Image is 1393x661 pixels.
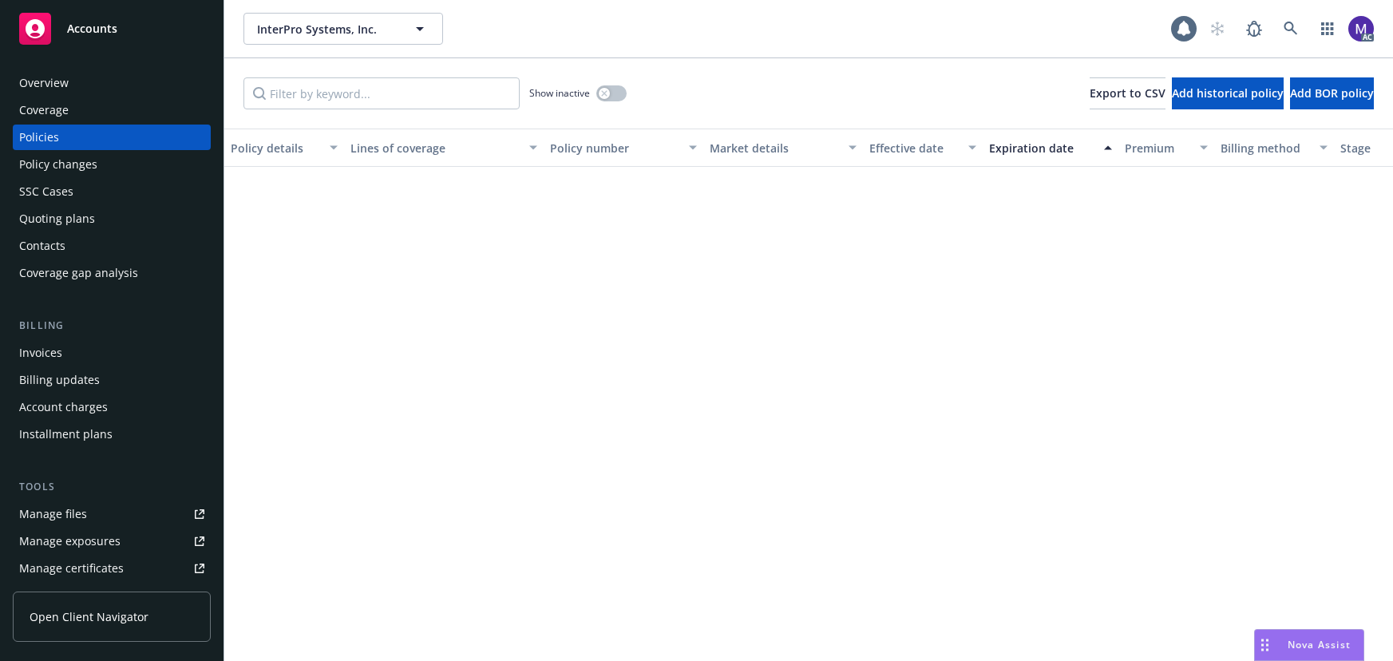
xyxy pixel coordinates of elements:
[550,140,679,156] div: Policy number
[1275,13,1307,45] a: Search
[13,206,211,232] a: Quoting plans
[257,21,395,38] span: InterPro Systems, Inc.
[1221,140,1310,156] div: Billing method
[863,129,983,167] button: Effective date
[19,367,100,393] div: Billing updates
[13,125,211,150] a: Policies
[243,77,520,109] input: Filter by keyword...
[13,340,211,366] a: Invoices
[1172,85,1284,101] span: Add historical policy
[1118,129,1214,167] button: Premium
[529,86,590,100] span: Show inactive
[19,501,87,527] div: Manage files
[13,6,211,51] a: Accounts
[13,97,211,123] a: Coverage
[1090,77,1165,109] button: Export to CSV
[19,394,108,420] div: Account charges
[19,528,121,554] div: Manage exposures
[13,233,211,259] a: Contacts
[224,129,344,167] button: Policy details
[1254,629,1364,661] button: Nova Assist
[703,129,863,167] button: Market details
[243,13,443,45] button: InterPro Systems, Inc.
[544,129,703,167] button: Policy number
[19,422,113,447] div: Installment plans
[19,125,59,150] div: Policies
[13,318,211,334] div: Billing
[1340,140,1390,156] div: Stage
[13,528,211,554] a: Manage exposures
[13,152,211,177] a: Policy changes
[1348,16,1374,42] img: photo
[19,340,62,366] div: Invoices
[13,501,211,527] a: Manage files
[19,206,95,232] div: Quoting plans
[1290,77,1374,109] button: Add BOR policy
[1238,13,1270,45] a: Report a Bug
[869,140,959,156] div: Effective date
[13,394,211,420] a: Account charges
[19,70,69,96] div: Overview
[13,260,211,286] a: Coverage gap analysis
[13,179,211,204] a: SSC Cases
[13,422,211,447] a: Installment plans
[13,70,211,96] a: Overview
[19,556,124,581] div: Manage certificates
[983,129,1118,167] button: Expiration date
[1090,85,1165,101] span: Export to CSV
[19,97,69,123] div: Coverage
[1201,13,1233,45] a: Start snowing
[1214,129,1334,167] button: Billing method
[1125,140,1190,156] div: Premium
[30,608,148,625] span: Open Client Navigator
[344,129,544,167] button: Lines of coverage
[989,140,1094,156] div: Expiration date
[1312,13,1344,45] a: Switch app
[1288,638,1351,651] span: Nova Assist
[231,140,320,156] div: Policy details
[710,140,839,156] div: Market details
[1255,630,1275,660] div: Drag to move
[13,367,211,393] a: Billing updates
[13,556,211,581] a: Manage certificates
[19,152,97,177] div: Policy changes
[67,22,117,35] span: Accounts
[13,479,211,495] div: Tools
[1172,77,1284,109] button: Add historical policy
[19,179,73,204] div: SSC Cases
[19,233,65,259] div: Contacts
[19,260,138,286] div: Coverage gap analysis
[1290,85,1374,101] span: Add BOR policy
[350,140,520,156] div: Lines of coverage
